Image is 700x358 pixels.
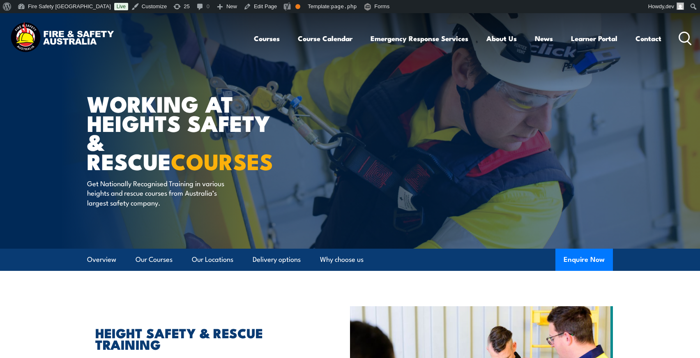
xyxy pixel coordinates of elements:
[192,249,233,270] a: Our Locations
[320,249,364,270] a: Why choose us
[171,143,273,178] strong: COURSES
[665,3,674,9] span: dev
[371,28,468,49] a: Emergency Response Services
[114,3,128,10] a: Live
[298,28,352,49] a: Course Calendar
[254,28,280,49] a: Courses
[136,249,173,270] a: Our Courses
[535,28,553,49] a: News
[95,327,312,350] h2: HEIGHT SAFETY & RESCUE TRAINING
[87,178,237,207] p: Get Nationally Recognised Training in various heights and rescue courses from Australia’s largest...
[555,249,613,271] button: Enquire Now
[571,28,617,49] a: Learner Portal
[87,94,290,171] h1: WORKING AT HEIGHTS SAFETY & RESCUE
[486,28,517,49] a: About Us
[295,4,300,9] div: OK
[331,3,357,9] span: page.php
[636,28,661,49] a: Contact
[87,249,116,270] a: Overview
[253,249,301,270] a: Delivery options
